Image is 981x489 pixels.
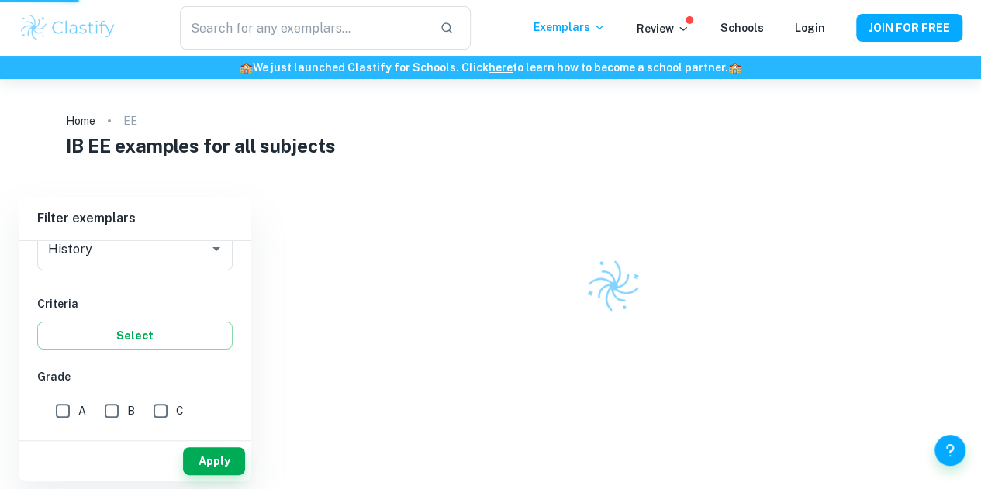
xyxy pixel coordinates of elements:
[19,12,117,43] img: Clastify logo
[856,14,962,42] button: JOIN FOR FREE
[78,402,86,419] span: A
[728,61,741,74] span: 🏫
[123,112,137,129] p: EE
[240,61,253,74] span: 🏫
[637,20,689,37] p: Review
[183,447,245,475] button: Apply
[489,61,513,74] a: here
[795,22,825,34] a: Login
[176,402,184,419] span: C
[578,251,648,321] img: Clastify logo
[3,59,978,76] h6: We just launched Clastify for Schools. Click to learn how to become a school partner.
[534,19,606,36] p: Exemplars
[66,132,915,160] h1: IB EE examples for all subjects
[19,197,251,240] h6: Filter exemplars
[720,22,764,34] a: Schools
[37,322,233,350] button: Select
[934,435,965,466] button: Help and Feedback
[37,368,233,385] h6: Grade
[206,238,227,260] button: Open
[180,6,428,50] input: Search for any exemplars...
[127,402,135,419] span: B
[66,110,95,132] a: Home
[37,295,233,312] h6: Criteria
